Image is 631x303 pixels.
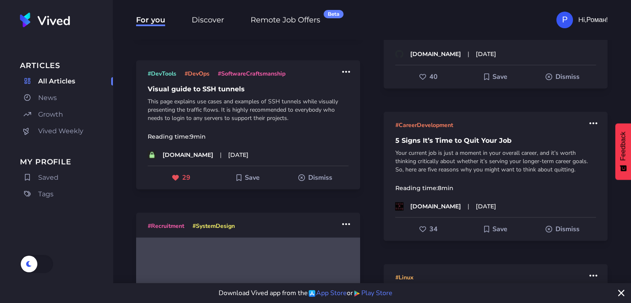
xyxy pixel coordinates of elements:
a: All Articles [20,75,113,88]
span: Vived Weekly [38,126,83,136]
span: # SoftwareCraftsmanship [218,70,285,78]
button: Like [395,222,462,237]
a: Growth [20,108,113,121]
a: Visual guide to SSH tunnelsThis page explains use cases and examples of SSH tunnels while visuall... [136,78,360,159]
img: Vived [20,12,70,27]
button: Feedback - Show survey [615,123,631,180]
a: Vived Weekly [20,125,113,138]
time: 9 min [190,133,206,140]
span: | [467,202,469,210]
span: Saved [38,173,58,183]
a: #Recruitment [148,221,184,231]
button: Like [395,69,462,84]
button: РHi,Роман! [556,12,608,28]
a: 5 Signs It’s Time to Quit Your JobYour current job is just a moment in your overall career, and i... [383,130,607,210]
span: Remote Job Offers [251,15,320,26]
span: For you [136,15,165,26]
div: Р [556,12,573,28]
span: Articles [20,60,113,71]
time: [DATE] [475,202,496,210]
span: # Linux [395,274,413,281]
span: Tags [38,189,54,199]
a: #SoftwareCraftsmanship [218,68,285,78]
a: Saved [20,171,113,184]
a: Play Store [353,288,392,298]
button: More actions [338,64,353,80]
span: All Articles [38,76,75,86]
p: Your current job is just a moment in your overall career, and it’s worth thinking critically abou... [395,149,587,174]
button: Add to Saved For Later [462,69,529,84]
button: More actions [586,267,601,284]
p: This page explains use cases and examples of SSH tunnels while visually presenting the traffic fl... [148,98,340,122]
button: Dismiss [282,170,349,185]
time: 8 min [437,184,453,192]
time: [DATE] [228,151,249,159]
a: Discover [192,14,224,26]
span: # DevOps [185,70,210,78]
a: Remote Job OffersBeta [251,14,320,26]
p: [DOMAIN_NAME] [410,50,460,58]
span: # DevTools [148,70,176,78]
button: Dismiss [529,222,596,237]
button: Remove like [148,170,215,185]
span: My Profile [20,156,113,168]
button: Add to Saved For Later [215,170,282,185]
time: [DATE] [475,50,496,58]
p: [DOMAIN_NAME] [163,151,213,159]
span: | [220,151,222,159]
span: # Recruitment [148,222,184,230]
button: More actions [586,115,601,132]
div: Beta [324,10,344,18]
a: #DevOps [185,68,210,78]
a: #Linux [395,272,413,282]
h1: 5 Signs It’s Time to Quit Your Job [383,137,607,145]
button: Dismiss [529,69,596,84]
button: Add to Saved For Later [462,222,529,237]
span: Feedback [619,132,627,161]
span: Growth [38,110,63,120]
a: App Store [308,288,347,298]
h1: Visual guide to SSH tunnels [136,85,360,93]
span: | [467,50,469,58]
button: More actions [338,216,353,232]
p: Reading time: [383,184,607,192]
span: # SystemDesign [192,222,235,230]
a: #DevTools [148,68,176,78]
a: #CareerDevelopment [395,120,453,130]
p: Reading time: [136,132,360,141]
span: Hi, Роман ! [578,15,608,25]
span: News [38,93,57,103]
span: Discover [192,15,224,26]
p: [DOMAIN_NAME] [410,202,460,210]
a: For you [136,14,165,26]
span: # CareerDevelopment [395,121,453,129]
a: Tags [20,188,113,201]
a: News [20,91,113,105]
a: #SystemDesign [192,221,235,231]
